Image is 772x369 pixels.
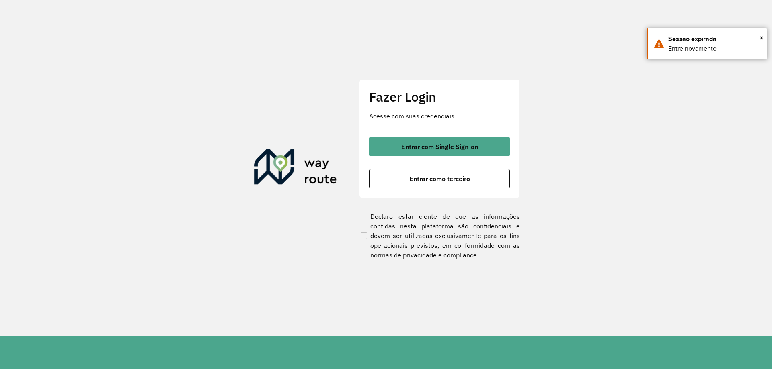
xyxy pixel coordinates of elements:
img: Roteirizador AmbevTech [254,149,337,188]
button: Close [760,32,764,44]
div: Entre novamente [668,44,761,53]
span: Entrar como terceiro [409,175,470,182]
div: Sessão expirada [668,34,761,44]
button: button [369,137,510,156]
p: Acesse com suas credenciais [369,111,510,121]
span: Entrar com Single Sign-on [401,143,478,150]
h2: Fazer Login [369,89,510,104]
label: Declaro estar ciente de que as informações contidas nesta plataforma são confidenciais e devem se... [359,212,520,260]
span: × [760,32,764,44]
button: button [369,169,510,188]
